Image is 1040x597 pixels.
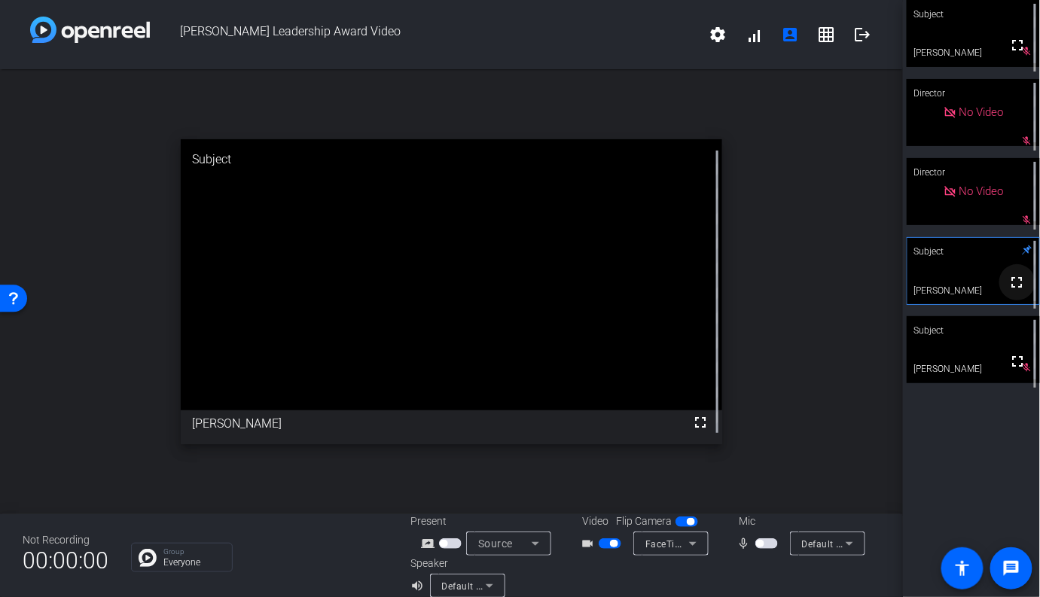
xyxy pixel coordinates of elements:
[1009,36,1027,54] mat-icon: fullscreen
[781,26,799,44] mat-icon: account_box
[23,532,108,548] div: Not Recording
[724,513,874,529] div: Mic
[953,559,971,577] mat-icon: accessibility
[411,577,429,595] mat-icon: volume_up
[907,316,1040,345] div: Subject
[737,535,755,553] mat-icon: mic_none
[442,580,624,592] span: Default - MacBook Pro Speakers (Built-in)
[411,556,502,571] div: Speaker
[691,413,709,431] mat-icon: fullscreen
[30,17,150,43] img: white-gradient.svg
[709,26,727,44] mat-icon: settings
[478,538,513,550] span: Source
[645,538,800,550] span: FaceTime HD Camera (2C0E:82E3)
[150,17,700,53] span: [PERSON_NAME] Leadership Award Video
[907,158,1040,187] div: Director
[959,105,1004,119] span: No Video
[817,26,835,44] mat-icon: grid_on
[163,548,224,556] p: Group
[736,17,772,53] button: signal_cellular_alt
[616,513,672,529] span: Flip Camera
[907,79,1040,108] div: Director
[802,538,996,550] span: Default - MacBook Pro Microphone (Built-in)
[411,513,562,529] div: Present
[1009,352,1027,370] mat-icon: fullscreen
[23,542,108,579] span: 00:00:00
[907,237,1040,266] div: Subject
[163,558,224,567] p: Everyone
[582,513,608,529] span: Video
[1002,559,1020,577] mat-icon: message
[139,549,157,567] img: Chat Icon
[421,535,439,553] mat-icon: screen_share_outline
[1008,273,1026,291] mat-icon: fullscreen
[959,184,1004,198] span: No Video
[581,535,599,553] mat-icon: videocam_outline
[181,139,722,180] div: Subject
[853,26,871,44] mat-icon: logout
